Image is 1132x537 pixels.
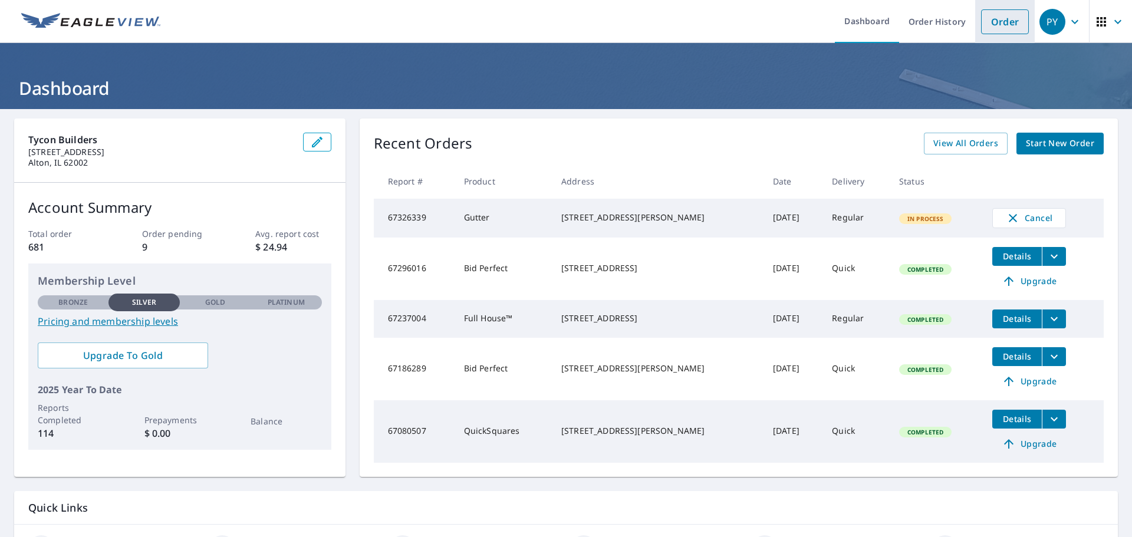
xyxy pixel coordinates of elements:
[822,338,890,400] td: Quick
[900,315,950,324] span: Completed
[38,342,208,368] a: Upgrade To Gold
[455,338,552,400] td: Bid Perfect
[764,238,822,300] td: [DATE]
[268,297,305,308] p: Platinum
[142,240,218,254] p: 9
[924,133,1008,154] a: View All Orders
[374,133,473,154] p: Recent Orders
[561,312,754,324] div: [STREET_ADDRESS]
[374,199,455,238] td: 67326339
[999,351,1035,362] span: Details
[58,297,88,308] p: Bronze
[890,164,983,199] th: Status
[999,274,1059,288] span: Upgrade
[822,199,890,238] td: Regular
[28,197,331,218] p: Account Summary
[1039,9,1065,35] div: PY
[764,164,822,199] th: Date
[1042,347,1066,366] button: filesDropdownBtn-67186289
[1042,410,1066,429] button: filesDropdownBtn-67080507
[455,199,552,238] td: Gutter
[992,372,1066,391] a: Upgrade
[900,428,950,436] span: Completed
[142,228,218,240] p: Order pending
[144,426,215,440] p: $ 0.00
[28,147,294,157] p: [STREET_ADDRESS]
[38,314,322,328] a: Pricing and membership levels
[21,13,160,31] img: EV Logo
[28,500,1104,515] p: Quick Links
[999,437,1059,451] span: Upgrade
[561,425,754,437] div: [STREET_ADDRESS][PERSON_NAME]
[992,347,1042,366] button: detailsBtn-67186289
[1042,247,1066,266] button: filesDropdownBtn-67296016
[992,309,1042,328] button: detailsBtn-67237004
[999,374,1059,388] span: Upgrade
[255,228,331,240] p: Avg. report cost
[552,164,764,199] th: Address
[992,272,1066,291] a: Upgrade
[822,400,890,463] td: Quick
[900,265,950,274] span: Completed
[561,262,754,274] div: [STREET_ADDRESS]
[1026,136,1094,151] span: Start New Order
[981,9,1029,34] a: Order
[144,414,215,426] p: Prepayments
[822,300,890,338] td: Regular
[374,300,455,338] td: 67237004
[38,401,108,426] p: Reports Completed
[561,212,754,223] div: [STREET_ADDRESS][PERSON_NAME]
[455,400,552,463] td: QuickSquares
[999,251,1035,262] span: Details
[764,338,822,400] td: [DATE]
[992,434,1066,453] a: Upgrade
[38,273,322,289] p: Membership Level
[992,208,1066,228] button: Cancel
[992,410,1042,429] button: detailsBtn-67080507
[900,365,950,374] span: Completed
[28,240,104,254] p: 681
[38,383,322,397] p: 2025 Year To Date
[1042,309,1066,328] button: filesDropdownBtn-67237004
[132,297,157,308] p: Silver
[28,133,294,147] p: Tycon Builders
[374,164,455,199] th: Report #
[1016,133,1104,154] a: Start New Order
[374,400,455,463] td: 67080507
[455,164,552,199] th: Product
[28,157,294,168] p: Alton, IL 62002
[822,164,890,199] th: Delivery
[255,240,331,254] p: $ 24.94
[251,415,321,427] p: Balance
[764,400,822,463] td: [DATE]
[28,228,104,240] p: Total order
[38,426,108,440] p: 114
[822,238,890,300] td: Quick
[205,297,225,308] p: Gold
[933,136,998,151] span: View All Orders
[999,313,1035,324] span: Details
[999,413,1035,424] span: Details
[561,363,754,374] div: [STREET_ADDRESS][PERSON_NAME]
[14,76,1118,100] h1: Dashboard
[992,247,1042,266] button: detailsBtn-67296016
[900,215,951,223] span: In Process
[374,238,455,300] td: 67296016
[455,238,552,300] td: Bid Perfect
[764,199,822,238] td: [DATE]
[455,300,552,338] td: Full House™
[374,338,455,400] td: 67186289
[47,349,199,362] span: Upgrade To Gold
[764,300,822,338] td: [DATE]
[1005,211,1054,225] span: Cancel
